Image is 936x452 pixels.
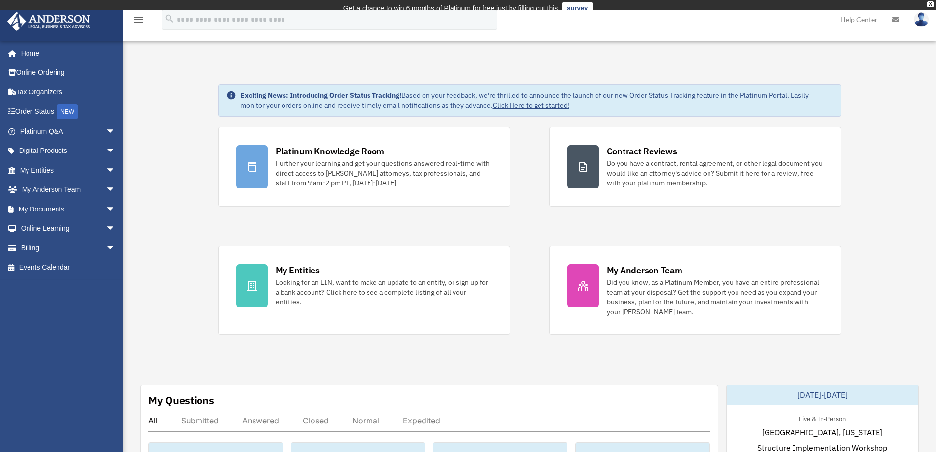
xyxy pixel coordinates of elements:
[607,264,682,276] div: My Anderson Team
[7,258,130,277] a: Events Calendar
[133,17,144,26] a: menu
[549,246,841,335] a: My Anderson Team Did you know, as a Platinum Member, you have an entire professional team at your...
[562,2,593,14] a: survey
[181,416,219,425] div: Submitted
[403,416,440,425] div: Expedited
[607,158,823,188] div: Do you have a contract, rental agreement, or other legal document you would like an attorney's ad...
[549,127,841,207] a: Contract Reviews Do you have a contract, rental agreement, or other legal document you would like...
[106,121,125,142] span: arrow_drop_down
[106,199,125,219] span: arrow_drop_down
[148,393,214,408] div: My Questions
[493,101,569,110] a: Click Here to get started!
[148,416,158,425] div: All
[791,413,853,423] div: Live & In-Person
[240,91,401,100] strong: Exciting News: Introducing Order Status Tracking!
[7,199,130,219] a: My Documentsarrow_drop_down
[106,219,125,239] span: arrow_drop_down
[133,14,144,26] i: menu
[607,145,677,157] div: Contract Reviews
[242,416,279,425] div: Answered
[4,12,93,31] img: Anderson Advisors Platinum Portal
[7,102,130,122] a: Order StatusNEW
[240,90,833,110] div: Based on your feedback, we're thrilled to announce the launch of our new Order Status Tracking fe...
[218,246,510,335] a: My Entities Looking for an EIN, want to make an update to an entity, or sign up for a bank accoun...
[7,180,130,200] a: My Anderson Teamarrow_drop_down
[7,238,130,258] a: Billingarrow_drop_down
[7,219,130,239] a: Online Learningarrow_drop_down
[7,82,130,102] a: Tax Organizers
[276,277,492,307] div: Looking for an EIN, want to make an update to an entity, or sign up for a bank account? Click her...
[727,385,918,405] div: [DATE]-[DATE]
[7,43,125,63] a: Home
[7,160,130,180] a: My Entitiesarrow_drop_down
[343,2,558,14] div: Get a chance to win 6 months of Platinum for free just by filling out this
[276,264,320,276] div: My Entities
[914,12,929,27] img: User Pic
[106,141,125,161] span: arrow_drop_down
[106,160,125,181] span: arrow_drop_down
[7,63,130,83] a: Online Ordering
[7,121,130,141] a: Platinum Q&Aarrow_drop_down
[276,158,492,188] div: Further your learning and get your questions answered real-time with direct access to [PERSON_NAM...
[276,145,385,157] div: Platinum Knowledge Room
[927,1,934,7] div: close
[106,180,125,200] span: arrow_drop_down
[607,277,823,317] div: Did you know, as a Platinum Member, you have an entire professional team at your disposal? Get th...
[352,416,379,425] div: Normal
[303,416,329,425] div: Closed
[164,13,175,24] i: search
[218,127,510,207] a: Platinum Knowledge Room Further your learning and get your questions answered real-time with dire...
[106,238,125,258] span: arrow_drop_down
[7,141,130,161] a: Digital Productsarrow_drop_down
[762,426,882,438] span: [GEOGRAPHIC_DATA], [US_STATE]
[57,104,78,119] div: NEW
